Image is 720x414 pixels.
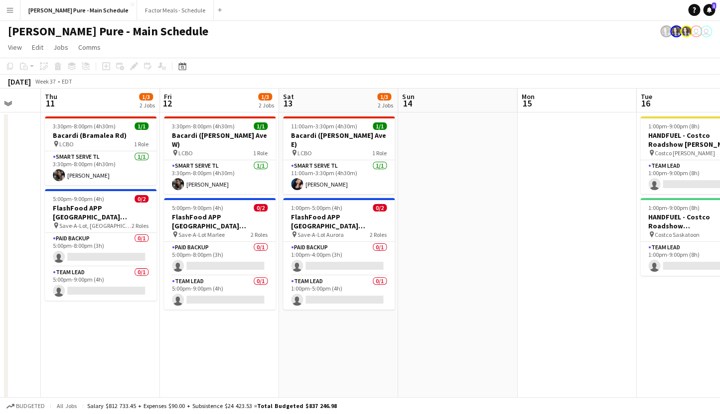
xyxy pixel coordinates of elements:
span: Total Budgeted $837 246.98 [257,402,337,410]
span: 1 [712,2,716,9]
div: Salary $812 733.45 + Expenses $90.00 + Subsistence $24 423.53 = [87,402,337,410]
a: Comms [74,41,105,54]
a: 1 [703,4,715,16]
button: Factor Meals - Schedule [137,0,214,20]
app-user-avatar: Ashleigh Rains [670,25,682,37]
span: Edit [32,43,43,52]
span: Comms [78,43,101,52]
span: Week 37 [33,78,58,85]
app-user-avatar: Tifany Scifo [690,25,702,37]
a: Edit [28,41,47,54]
span: All jobs [55,402,79,410]
button: [PERSON_NAME] Pure - Main Schedule [20,0,137,20]
h1: [PERSON_NAME] Pure - Main Schedule [8,24,208,39]
button: Budgeted [5,401,46,412]
span: View [8,43,22,52]
span: Jobs [53,43,68,52]
div: [DATE] [8,77,31,87]
div: EDT [62,78,72,85]
a: Jobs [49,41,72,54]
app-user-avatar: Tifany Scifo [700,25,712,37]
a: View [4,41,26,54]
span: Budgeted [16,403,45,410]
app-user-avatar: Ashleigh Rains [680,25,692,37]
app-user-avatar: Ashleigh Rains [660,25,672,37]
